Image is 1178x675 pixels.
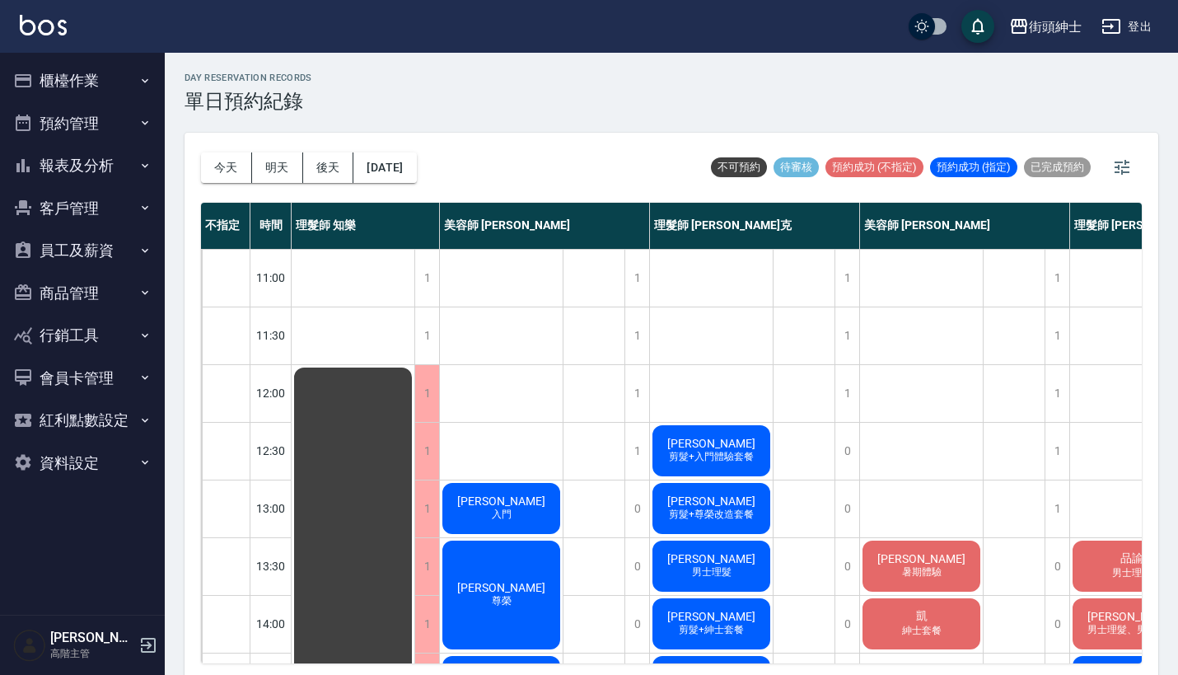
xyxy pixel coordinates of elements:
img: Logo [20,15,67,35]
span: 已完成預約 [1024,160,1091,175]
div: 0 [624,538,649,595]
div: 1 [414,365,439,422]
div: 1 [1045,365,1069,422]
span: 剪髮+入門體驗套餐 [666,450,757,464]
div: 1 [834,307,859,364]
span: [PERSON_NAME] [664,437,759,450]
h2: day Reservation records [185,73,312,83]
span: [PERSON_NAME] [454,495,549,508]
div: 0 [834,596,859,653]
button: 會員卡管理 [7,357,158,400]
span: 男士理髮 [689,565,735,579]
div: 1 [414,250,439,307]
div: 美容師 [PERSON_NAME] [860,203,1070,249]
span: [PERSON_NAME] [664,610,759,623]
div: 1 [834,365,859,422]
div: 1 [834,250,859,307]
span: 預約成功 (指定) [930,160,1017,175]
span: [PERSON_NAME] [454,581,549,594]
p: 高階主管 [50,646,134,661]
span: [PERSON_NAME] [664,552,759,565]
span: 凱 [913,609,931,624]
div: 1 [624,423,649,480]
div: 理髮師 [PERSON_NAME]克 [650,203,860,249]
span: 預約成功 (不指定) [825,160,923,175]
div: 1 [414,538,439,595]
div: 1 [1045,250,1069,307]
button: 商品管理 [7,272,158,315]
button: 登出 [1095,12,1158,42]
button: save [961,10,994,43]
div: 12:00 [250,364,292,422]
button: 紅利點數設定 [7,399,158,442]
span: 待審核 [774,160,819,175]
div: 1 [624,250,649,307]
div: 0 [624,480,649,537]
div: 1 [414,596,439,653]
button: 街頭紳士 [1003,10,1088,44]
button: 客戶管理 [7,187,158,230]
div: 時間 [250,203,292,249]
button: 報表及分析 [7,144,158,187]
div: 13:30 [250,537,292,595]
div: 1 [1045,480,1069,537]
div: 理髮師 知樂 [292,203,440,249]
button: 櫃檯作業 [7,59,158,102]
span: 暑期體驗 [899,565,945,579]
button: 後天 [303,152,354,183]
span: 品諭 [1117,551,1147,566]
span: 男士理髮 [1109,566,1155,580]
div: 1 [1045,307,1069,364]
button: 明天 [252,152,303,183]
div: 1 [414,307,439,364]
span: 尊榮 [488,594,515,608]
span: 紳士套餐 [899,624,945,638]
span: 不可預約 [711,160,767,175]
button: 資料設定 [7,442,158,485]
div: 1 [624,307,649,364]
div: 0 [834,538,859,595]
div: 1 [414,480,439,537]
div: 0 [1045,538,1069,595]
img: Person [13,629,46,662]
button: 預約管理 [7,102,158,145]
div: 1 [624,365,649,422]
button: [DATE] [353,152,416,183]
div: 1 [1045,423,1069,480]
div: 不指定 [201,203,250,249]
button: 員工及薪資 [7,229,158,272]
div: 14:00 [250,595,292,653]
h3: 單日預約紀錄 [185,90,312,113]
div: 0 [1045,596,1069,653]
span: 剪髮+紳士套餐 [675,623,747,637]
div: 11:30 [250,307,292,364]
div: 0 [834,423,859,480]
div: 1 [414,423,439,480]
div: 0 [624,596,649,653]
div: 12:30 [250,422,292,480]
span: 入門 [488,508,515,522]
div: 11:00 [250,249,292,307]
span: [PERSON_NAME] [874,552,969,565]
button: 行銷工具 [7,314,158,357]
div: 美容師 [PERSON_NAME] [440,203,650,249]
div: 0 [834,480,859,537]
button: 今天 [201,152,252,183]
div: 13:00 [250,480,292,537]
h5: [PERSON_NAME] [50,630,134,646]
span: [PERSON_NAME] [664,495,759,508]
div: 街頭紳士 [1029,16,1082,37]
span: 剪髮+尊榮改造套餐 [666,508,757,522]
